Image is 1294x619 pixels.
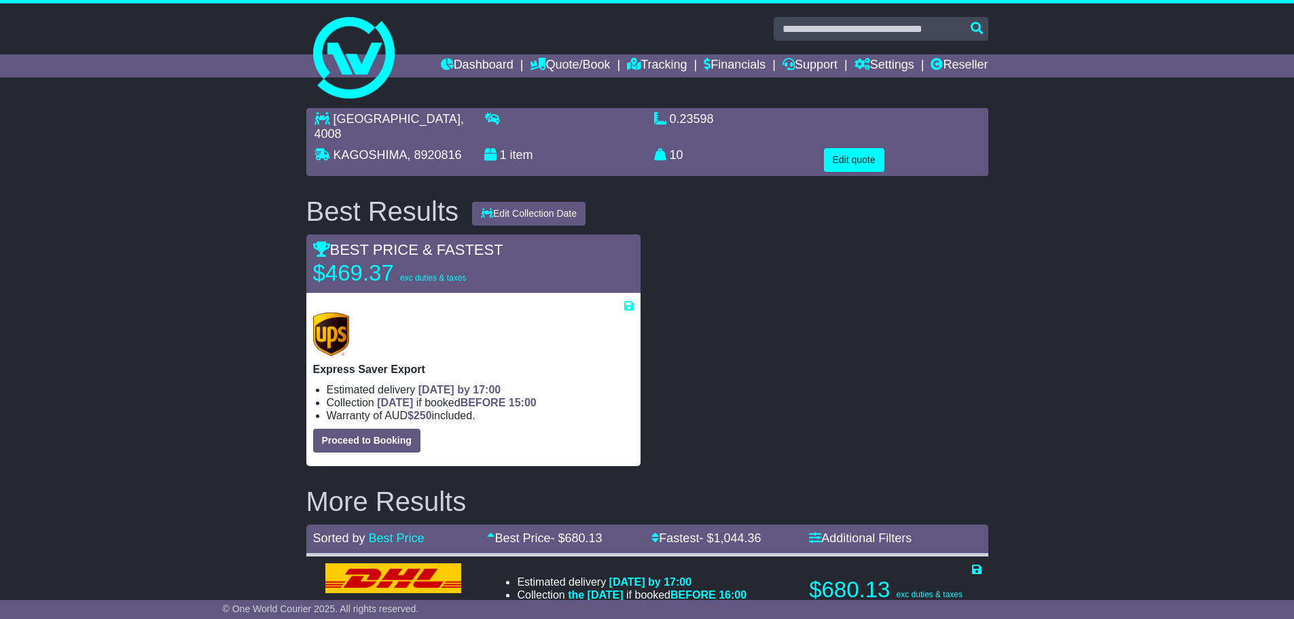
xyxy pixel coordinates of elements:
span: 1 [500,148,507,162]
span: - $ [699,531,761,545]
span: $ [408,410,432,421]
span: 680.13 [564,531,602,545]
li: Collection [517,588,747,601]
span: BEST PRICE & FASTEST [313,241,503,258]
a: Additional Filters [809,531,912,545]
span: , 8920816 [408,148,462,162]
span: [DATE] [377,397,413,408]
span: 250 [414,410,432,421]
span: [DATE] by 17:00 [418,384,501,395]
a: Dashboard [441,54,514,77]
span: © One World Courier 2025. All rights reserved. [223,603,419,614]
li: Estimated delivery [327,383,634,396]
img: UPS (new): Express Saver Export [313,313,350,356]
p: $469.37 [313,260,483,287]
p: Express Saver Export [313,363,634,376]
a: Support [783,54,838,77]
a: Reseller [931,54,988,77]
span: BEFORE [461,397,506,408]
span: - $ [550,531,602,545]
li: Collection [327,396,634,409]
a: Tracking [627,54,687,77]
a: Settings [855,54,914,77]
button: Edit quote [824,148,884,172]
h2: More Results [306,487,988,516]
span: 0.23598 [670,112,714,126]
p: $680.13 [809,576,981,603]
div: Best Results [300,196,466,226]
li: Estimated delivery [517,576,747,588]
span: [DATE] by 17:00 [609,576,692,588]
span: [GEOGRAPHIC_DATA] [334,112,461,126]
span: Sorted by [313,531,365,545]
button: Proceed to Booking [313,429,420,453]
a: Fastest- $1,044.36 [651,531,761,545]
span: the [DATE] [568,589,623,601]
span: exc duties & taxes [897,590,963,599]
span: BEFORE [670,589,716,601]
span: , 4008 [314,112,464,141]
a: Best Price- $680.13 [487,531,602,545]
a: Financials [704,54,766,77]
li: Warranty of AUD included. [327,409,634,422]
span: 16:00 [719,589,747,601]
span: 10 [670,148,683,162]
a: Quote/Book [530,54,610,77]
span: 15:00 [509,397,537,408]
span: if booked [377,397,536,408]
button: Edit Collection Date [472,202,586,226]
span: if booked [568,589,747,601]
span: KAGOSHIMA [334,148,408,162]
span: 1,044.36 [713,531,761,545]
img: DHL: Express Worldwide Export [325,563,461,593]
span: item [510,148,533,162]
a: Best Price [369,531,425,545]
span: exc duties & taxes [400,273,466,283]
